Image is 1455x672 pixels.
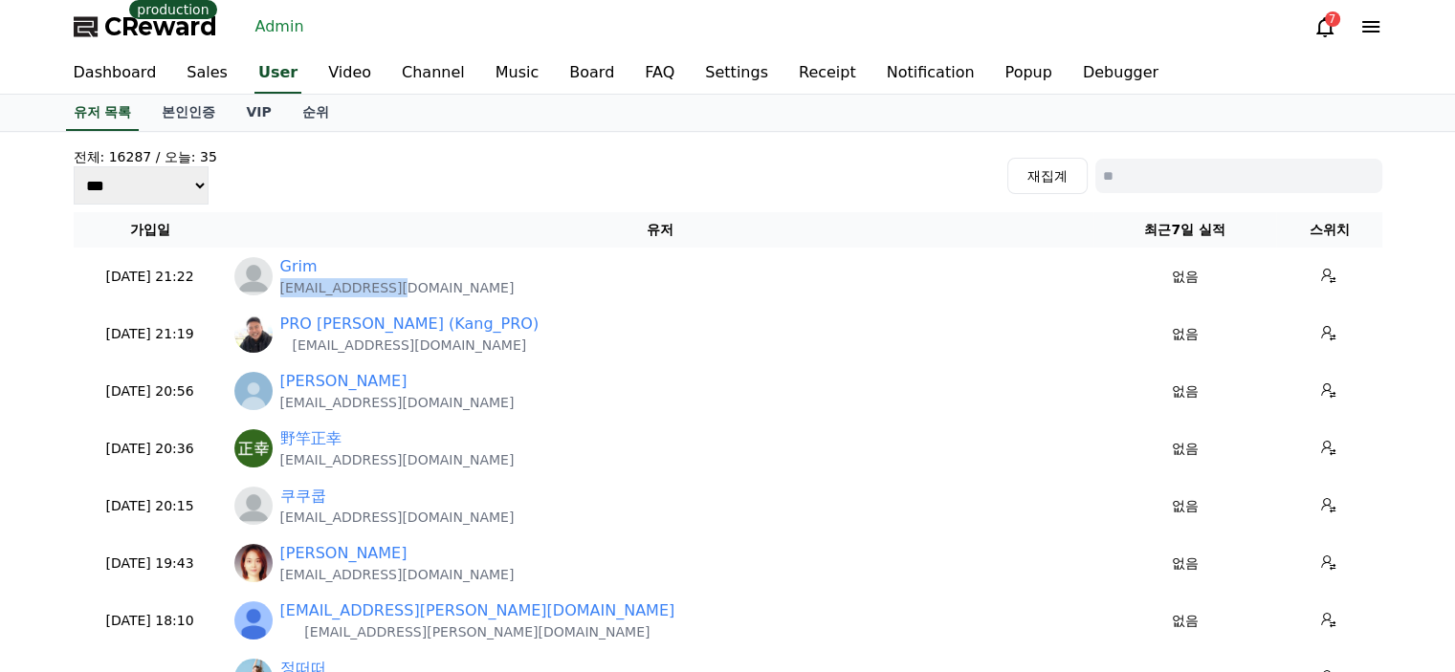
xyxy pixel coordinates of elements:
a: Channel [386,54,480,94]
p: 없음 [1101,381,1268,401]
p: 없음 [1101,496,1268,516]
p: [EMAIL_ADDRESS][PERSON_NAME][DOMAIN_NAME] [280,622,675,641]
img: profile_blank.webp [234,487,273,525]
th: 유저 [227,212,1093,248]
h4: 전체: 16287 / 오늘: 35 [74,147,217,166]
a: Grim [280,255,318,278]
a: Admin [248,11,312,42]
a: 7 [1313,15,1336,38]
span: Messages [159,566,215,581]
p: 없음 [1101,439,1268,459]
a: Messages [126,536,247,584]
a: Video [313,54,386,94]
a: [PERSON_NAME] [280,542,408,565]
a: Popup [989,54,1067,94]
img: https://lh3.googleusercontent.com/a/ACg8ocJiAozpE12egajxCOWlmBXLQGJCZUxMNugyvuRDHH8EUmLMjpU=s96-c [234,544,273,582]
img: https://lh3.googleusercontent.com/a/ACg8ocJuz2NUdoMRAUHwzP41llDOAdi3fgyawlY-kKKK7ERHGa7Tdg=s96-c [234,429,273,467]
p: [DATE] 20:56 [81,381,219,401]
th: 최근7일 실적 [1093,212,1276,248]
a: Board [554,54,629,94]
a: [EMAIL_ADDRESS][PERSON_NAME][DOMAIN_NAME] [280,599,675,622]
p: [DATE] 20:15 [81,496,219,516]
p: [EMAIL_ADDRESS][DOMAIN_NAME] [280,336,540,355]
a: User [254,54,301,94]
a: Home [6,536,126,584]
img: https://lh3.googleusercontent.com/a-/ALV-UjVUPjF7aMAqs0OFwSeMs3uxZfSJNPijPrx2iVa3j-puDMn8PA=s96-c [234,601,273,639]
a: Settings [247,536,367,584]
p: [DATE] 18:10 [81,611,219,631]
a: 유저 목록 [66,95,140,131]
p: 없음 [1101,553,1268,574]
a: VIP [231,95,286,131]
p: [DATE] 19:43 [81,553,219,574]
a: FAQ [629,54,690,94]
a: Receipt [783,54,871,94]
a: Dashboard [58,54,172,94]
p: [DATE] 20:36 [81,439,219,459]
span: Settings [283,565,330,580]
p: [EMAIL_ADDRESS][DOMAIN_NAME] [280,450,515,469]
p: [EMAIL_ADDRESS][DOMAIN_NAME] [280,278,515,297]
p: 없음 [1101,611,1268,631]
p: [DATE] 21:19 [81,324,219,344]
a: CReward [74,11,217,42]
a: [PERSON_NAME] [280,370,408,393]
img: http://img1.kakaocdn.net/thumb/R640x640.q70/?fname=http://t1.kakaocdn.net/account_images/default_... [234,372,273,410]
a: Debugger [1068,54,1174,94]
th: 가입일 [74,212,227,248]
p: [EMAIL_ADDRESS][DOMAIN_NAME] [280,393,515,412]
p: [EMAIL_ADDRESS][DOMAIN_NAME] [280,565,515,584]
div: 7 [1325,11,1340,27]
a: Settings [690,54,783,94]
img: profile_blank.webp [234,257,273,295]
a: Music [480,54,555,94]
a: 순위 [287,95,344,131]
img: https://lh3.googleusercontent.com/a/ACg8ocJgwEjUhWwBWOCL2RCzorjrKkfYuqL1GJLrSuV3hTLwOKWehmJw=s96-c [234,314,273,353]
a: 野竿正幸 [280,427,342,450]
a: 쿠쿠쿱 [280,485,326,508]
p: 없음 [1101,267,1268,287]
th: 스위치 [1276,212,1381,248]
p: [DATE] 21:22 [81,267,219,287]
button: 재집계 [1007,158,1088,194]
a: PRO [PERSON_NAME] (Kang_PRO) [280,313,540,336]
a: Notification [871,54,990,94]
p: [EMAIL_ADDRESS][DOMAIN_NAME] [280,508,515,527]
span: CReward [104,11,217,42]
span: Home [49,565,82,580]
a: Sales [171,54,243,94]
a: 본인인증 [146,95,231,131]
p: 없음 [1101,324,1268,344]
